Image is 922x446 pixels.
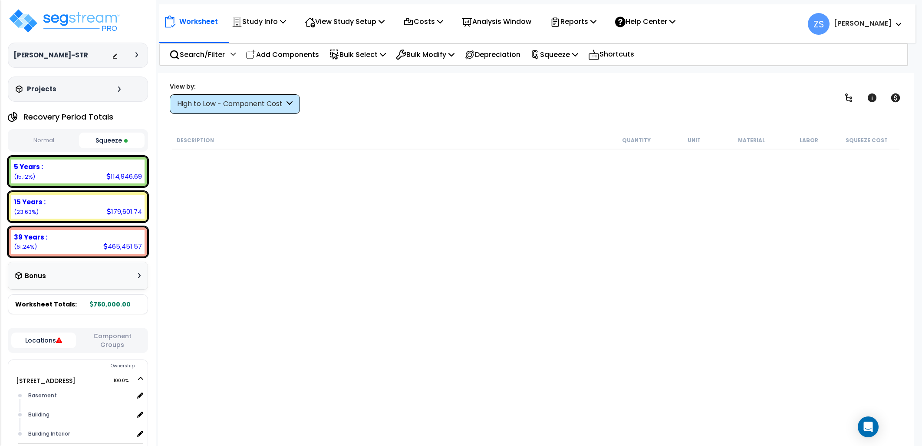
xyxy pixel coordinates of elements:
[26,409,134,420] div: Building
[23,113,113,121] h4: Recovery Period Totals
[16,376,76,385] a: [STREET_ADDRESS] 100.0%
[107,207,142,216] div: 179,601.74
[14,243,37,250] small: 61.243627631578946%
[13,51,88,60] h3: [PERSON_NAME]-STR
[800,137,818,144] small: Labor
[177,137,214,144] small: Description
[14,197,46,206] b: 15 Years :
[14,208,39,216] small: 23.63180789473684%
[808,13,830,35] span: ZS
[403,16,443,27] p: Costs
[329,49,386,60] p: Bulk Select
[583,44,639,65] div: Shortcuts
[25,273,46,280] h3: Bonus
[103,242,142,251] div: 465,451.57
[177,99,284,109] div: High to Low - Component Cost
[27,85,56,93] h3: Projects
[170,82,300,91] div: View by:
[80,331,145,349] button: Component Groups
[396,49,454,60] p: Bulk Modify
[179,16,218,27] p: Worksheet
[232,16,286,27] p: Study Info
[688,137,701,144] small: Unit
[14,173,35,180] small: 15.124564473684211%
[462,16,531,27] p: Analysis Window
[26,361,148,371] div: Ownership
[460,44,525,65] div: Depreciation
[26,390,134,401] div: Basement
[113,376,136,386] span: 100.0%
[834,19,892,28] b: [PERSON_NAME]
[8,8,121,34] img: logo_pro_r.png
[464,49,520,60] p: Depreciation
[169,49,225,60] p: Search/Filter
[26,429,134,439] div: Building Interior
[846,137,888,144] small: Squeeze Cost
[858,416,879,437] div: Open Intercom Messenger
[305,16,385,27] p: View Study Setup
[11,133,77,148] button: Normal
[11,333,76,348] button: Locations
[550,16,596,27] p: Reports
[79,133,145,148] button: Squeeze
[530,49,578,60] p: Squeeze
[615,16,675,27] p: Help Center
[738,137,765,144] small: Material
[588,48,634,61] p: Shortcuts
[15,300,77,309] span: Worksheet Totals:
[14,162,43,171] b: 5 Years :
[106,172,142,181] div: 114,946.69
[241,44,324,65] div: Add Components
[246,49,319,60] p: Add Components
[14,233,47,242] b: 39 Years :
[90,300,131,309] b: 760,000.00
[622,137,651,144] small: Quantity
